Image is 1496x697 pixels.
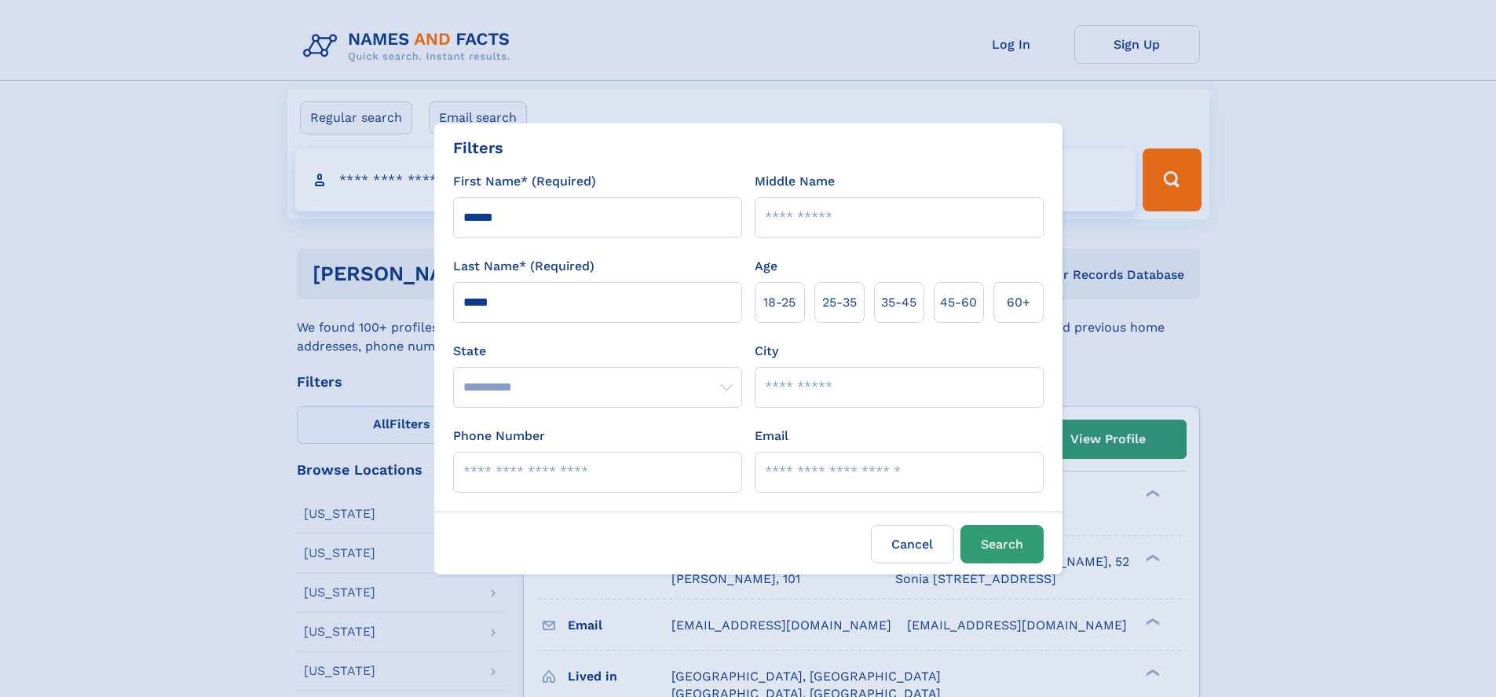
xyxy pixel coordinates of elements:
span: 18‑25 [763,293,796,312]
span: 35‑45 [881,293,916,312]
span: 60+ [1007,293,1030,312]
span: 25‑35 [822,293,857,312]
label: Email [755,427,788,446]
label: Last Name* (Required) [453,257,594,276]
label: State [453,342,742,361]
label: City [755,342,778,361]
label: Middle Name [755,172,835,191]
div: Filters [453,136,503,160]
label: Cancel [871,525,954,563]
span: 45‑60 [940,293,977,312]
label: Age [755,257,777,276]
label: Phone Number [453,427,545,446]
button: Search [960,525,1044,563]
label: First Name* (Required) [453,172,596,191]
